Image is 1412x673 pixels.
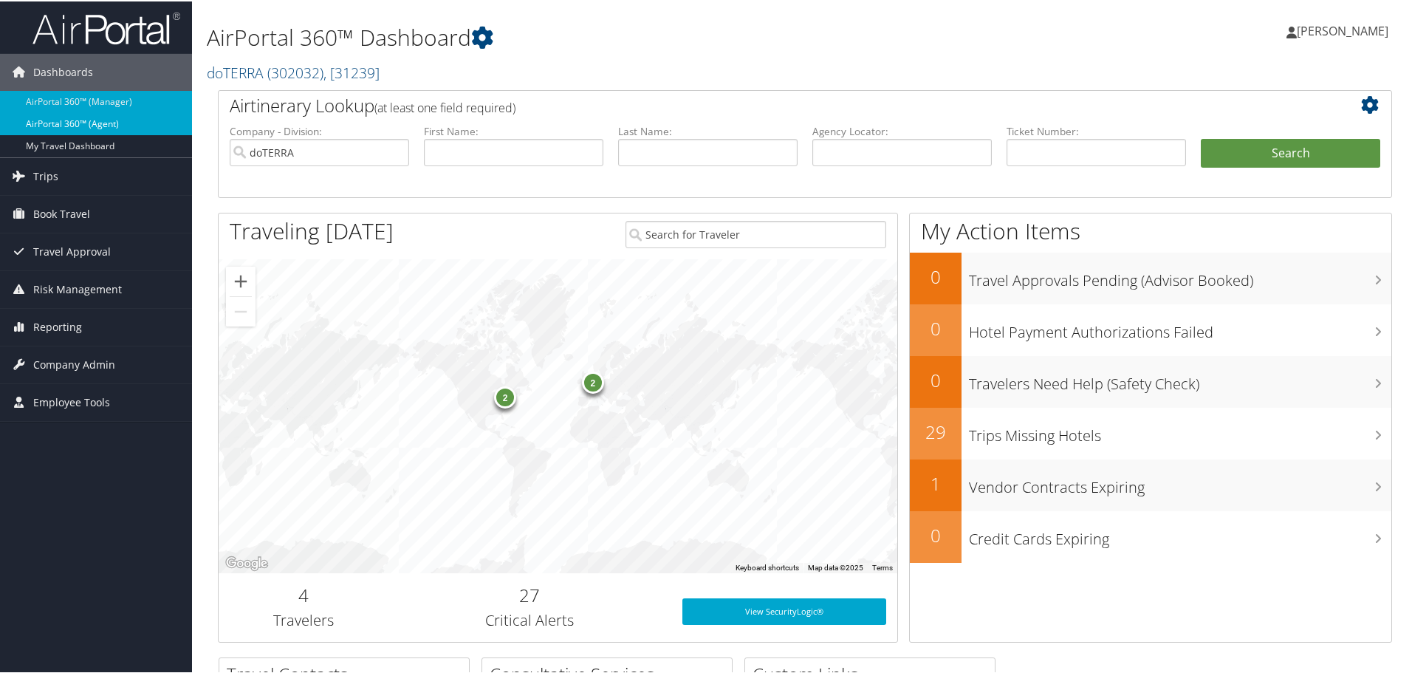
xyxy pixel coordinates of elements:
a: Terms (opens in new tab) [872,562,893,570]
h3: Vendor Contracts Expiring [969,468,1391,496]
span: Trips [33,157,58,194]
h2: 1 [910,470,962,495]
span: Dashboards [33,52,93,89]
h2: 0 [910,522,962,547]
h2: 4 [230,581,377,607]
a: 1Vendor Contracts Expiring [910,458,1391,510]
h2: Airtinerary Lookup [230,92,1283,117]
span: Reporting [33,307,82,344]
h2: 29 [910,418,962,443]
a: 29Trips Missing Hotels [910,406,1391,458]
label: First Name: [424,123,603,137]
h1: Traveling [DATE] [230,214,394,245]
h3: Credit Cards Expiring [969,520,1391,548]
h3: Travelers [230,609,377,629]
label: Last Name: [618,123,798,137]
div: 2 [494,385,516,407]
a: 0Hotel Payment Authorizations Failed [910,303,1391,355]
h3: Trips Missing Hotels [969,417,1391,445]
span: Map data ©2025 [808,562,863,570]
h2: 0 [910,263,962,288]
h1: AirPortal 360™ Dashboard [207,21,1004,52]
a: doTERRA [207,61,380,81]
button: Zoom in [226,265,256,295]
span: Employee Tools [33,383,110,420]
h3: Travel Approvals Pending (Advisor Booked) [969,262,1391,290]
h2: 0 [910,315,962,340]
label: Agency Locator: [812,123,992,137]
h2: 27 [400,581,660,607]
span: ( 302032 ) [267,61,323,81]
span: Book Travel [33,194,90,231]
label: Ticket Number: [1007,123,1186,137]
span: Company Admin [33,345,115,382]
a: 0Travelers Need Help (Safety Check) [910,355,1391,406]
a: 0Credit Cards Expiring [910,510,1391,561]
a: Open this area in Google Maps (opens a new window) [222,553,271,572]
img: Google [222,553,271,572]
input: Search for Traveler [626,219,886,247]
a: View SecurityLogic® [682,597,886,624]
a: 0Travel Approvals Pending (Advisor Booked) [910,251,1391,303]
h3: Critical Alerts [400,609,660,629]
span: Travel Approval [33,232,111,269]
div: 2 [581,370,603,392]
img: airportal-logo.png [32,10,180,44]
h1: My Action Items [910,214,1391,245]
span: (at least one field required) [374,98,515,115]
span: [PERSON_NAME] [1297,21,1388,38]
a: [PERSON_NAME] [1286,7,1403,52]
h3: Hotel Payment Authorizations Failed [969,313,1391,341]
span: Risk Management [33,270,122,307]
span: , [ 31239 ] [323,61,380,81]
h3: Travelers Need Help (Safety Check) [969,365,1391,393]
button: Zoom out [226,295,256,325]
h2: 0 [910,366,962,392]
button: Keyboard shortcuts [736,561,799,572]
button: Search [1201,137,1380,167]
label: Company - Division: [230,123,409,137]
